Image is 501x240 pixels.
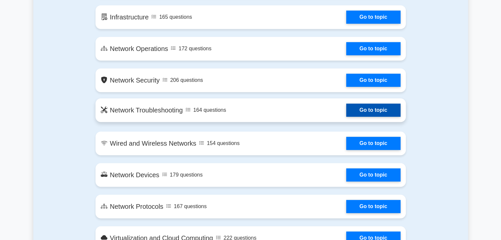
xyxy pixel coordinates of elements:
[346,104,400,117] a: Go to topic
[346,11,400,24] a: Go to topic
[346,74,400,87] a: Go to topic
[346,137,400,150] a: Go to topic
[346,200,400,213] a: Go to topic
[346,42,400,55] a: Go to topic
[346,168,400,181] a: Go to topic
